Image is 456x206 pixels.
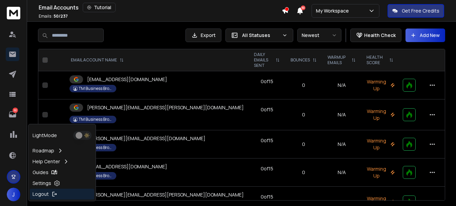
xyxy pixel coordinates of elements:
p: [PERSON_NAME][EMAIL_ADDRESS][PERSON_NAME][DOMAIN_NAME] [87,104,244,111]
p: Emails : [39,14,68,19]
p: [PERSON_NAME][EMAIL_ADDRESS][DOMAIN_NAME] [87,135,205,142]
span: 50 / 237 [54,13,68,19]
div: 0 of 15 [261,165,273,172]
p: Guides [33,169,48,176]
p: All Statuses [242,32,279,39]
p: HEALTH SCORE [366,55,386,65]
button: Health Check [350,29,401,42]
td: N/A [322,130,361,158]
p: DAILY EMAILS SENT [254,52,273,68]
a: 60 [6,108,19,121]
p: Roadmap [33,147,54,154]
button: Newest [297,29,341,42]
div: 0 of 15 [261,193,273,200]
p: 0 [289,169,318,176]
p: Light Mode [33,132,57,139]
p: Help Center [33,158,60,165]
p: 0 [289,199,318,205]
p: My Workspace [316,7,352,14]
p: 0 [289,111,318,118]
a: Settings [30,178,94,189]
p: Get Free Credits [402,7,439,14]
div: 0 of 15 [261,137,273,144]
p: Health Check [364,32,396,39]
p: TM Business Brokers [79,117,113,122]
div: EMAIL ACCOUNT NAME [71,57,124,63]
p: Warming Up [365,78,395,92]
p: Warming Up [365,108,395,121]
div: 0 of 15 [261,78,273,85]
p: 0 [289,82,318,89]
p: Warming Up [365,137,395,151]
p: Warming Up [365,166,395,179]
button: J [7,188,20,201]
p: BOUNCES [291,57,310,63]
td: N/A [322,99,361,130]
button: Export [185,29,221,42]
p: WARMUP EMAILS [328,55,349,65]
div: Email Accounts [39,3,282,12]
a: Roadmap [30,145,94,156]
p: [EMAIL_ADDRESS][DOMAIN_NAME] [87,163,167,170]
div: 0 of 15 [261,106,273,113]
p: Logout [33,191,49,198]
td: N/A [322,158,361,187]
p: 60 [13,108,18,113]
td: N/A [322,71,361,99]
span: 50 [301,5,305,10]
p: [EMAIL_ADDRESS][DOMAIN_NAME] [87,76,167,83]
a: Guides [30,167,94,178]
p: [PERSON_NAME][EMAIL_ADDRESS][PERSON_NAME][DOMAIN_NAME] [87,191,244,198]
p: Settings [33,180,51,187]
button: Get Free Credits [388,4,444,18]
p: TM Business Brokers [79,86,113,91]
p: 0 [289,141,318,148]
button: Add New [405,29,445,42]
a: Help Center [30,156,94,167]
button: Tutorial [83,3,116,12]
